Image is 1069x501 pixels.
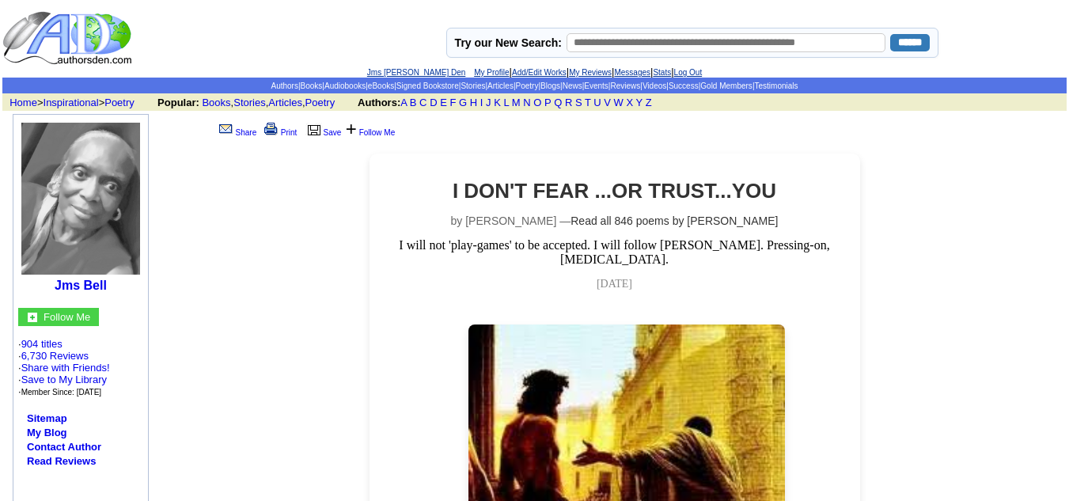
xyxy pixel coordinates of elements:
font: > > [4,97,154,108]
p: [DATE] [377,278,852,290]
a: Poetry [305,97,335,108]
font: , , , [157,97,666,108]
img: 108732.jpg [21,123,140,275]
a: Share [216,128,257,137]
a: 6,730 Reviews [21,350,89,362]
a: Poetry [516,82,539,90]
a: My Profile [474,68,509,77]
a: eBooks [368,82,394,90]
a: N [523,97,530,108]
a: 904 titles [21,338,63,350]
a: T [585,97,591,108]
a: Videos [643,82,666,90]
a: Books [202,97,230,108]
a: Add/Edit Works [512,68,567,77]
a: Articles [268,97,302,108]
a: Events [584,82,608,90]
a: Gold Members [700,82,752,90]
a: My Reviews [569,68,612,77]
a: Jms Bell [55,279,107,292]
a: V [604,97,611,108]
a: B [410,97,417,108]
label: Try our New Search: [455,36,562,49]
a: Read Reviews [27,455,96,467]
a: Testimonials [754,82,798,90]
a: O [533,97,541,108]
a: Save [305,128,341,137]
a: P [544,97,551,108]
a: Books [301,82,323,90]
a: J [486,97,491,108]
font: + [346,118,357,139]
a: Read all 846 poems by [PERSON_NAME] [571,214,778,227]
a: Contact Author [27,441,101,453]
a: Q [554,97,562,108]
a: Z [646,97,652,108]
font: | | | | | [367,66,702,78]
a: Poetry [104,97,135,108]
a: Stories [233,97,265,108]
a: Follow Me [44,309,90,323]
a: Signed Bookstore [396,82,459,90]
a: R [565,97,572,108]
a: Reviews [610,82,640,90]
b: Authors: [358,97,400,108]
a: Y [636,97,643,108]
a: K [494,97,501,108]
a: Log Out [674,68,703,77]
font: · · [18,338,110,397]
a: S [575,97,582,108]
h2: I DON'T FEAR ...OR TRUST...YOU [377,179,852,203]
p: by [PERSON_NAME] — [377,214,852,227]
a: Stories [461,82,485,90]
a: Articles [487,82,514,90]
a: E [440,97,447,108]
a: I [480,97,483,108]
a: Stats [653,68,671,77]
a: Messages [614,68,650,77]
img: logo_ad.gif [2,10,135,66]
a: My Blog [27,427,67,438]
a: News [563,82,582,90]
b: Popular: [157,97,199,108]
a: Follow Me [359,128,396,137]
a: G [459,97,467,108]
a: Home [9,97,37,108]
a: U [593,97,601,108]
a: Success [669,82,699,90]
font: Follow Me [44,311,90,323]
a: Share with Friends! [21,362,110,374]
a: Save to My Library [21,374,107,385]
a: Sitemap [27,412,67,424]
img: library.gif [305,123,323,135]
a: W [614,97,624,108]
a: L [503,97,509,108]
a: C [419,97,426,108]
a: Authors [271,82,298,90]
img: print.gif [264,123,278,135]
img: gc.jpg [28,313,37,322]
a: D [430,97,437,108]
img: share_page.gif [219,123,233,135]
a: Print [261,128,298,137]
a: Blogs [540,82,560,90]
a: M [512,97,521,108]
a: H [470,97,477,108]
a: A [400,97,407,108]
font: · · · [18,362,110,397]
font: Member Since: [DATE] [21,388,102,397]
a: Inspirational [44,97,99,108]
a: Audiobooks [324,82,366,90]
a: Jms [PERSON_NAME] Den [367,68,465,77]
span: | | | | | | | | | | | | | | | [271,82,798,90]
a: X [627,97,634,108]
a: F [449,97,456,108]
